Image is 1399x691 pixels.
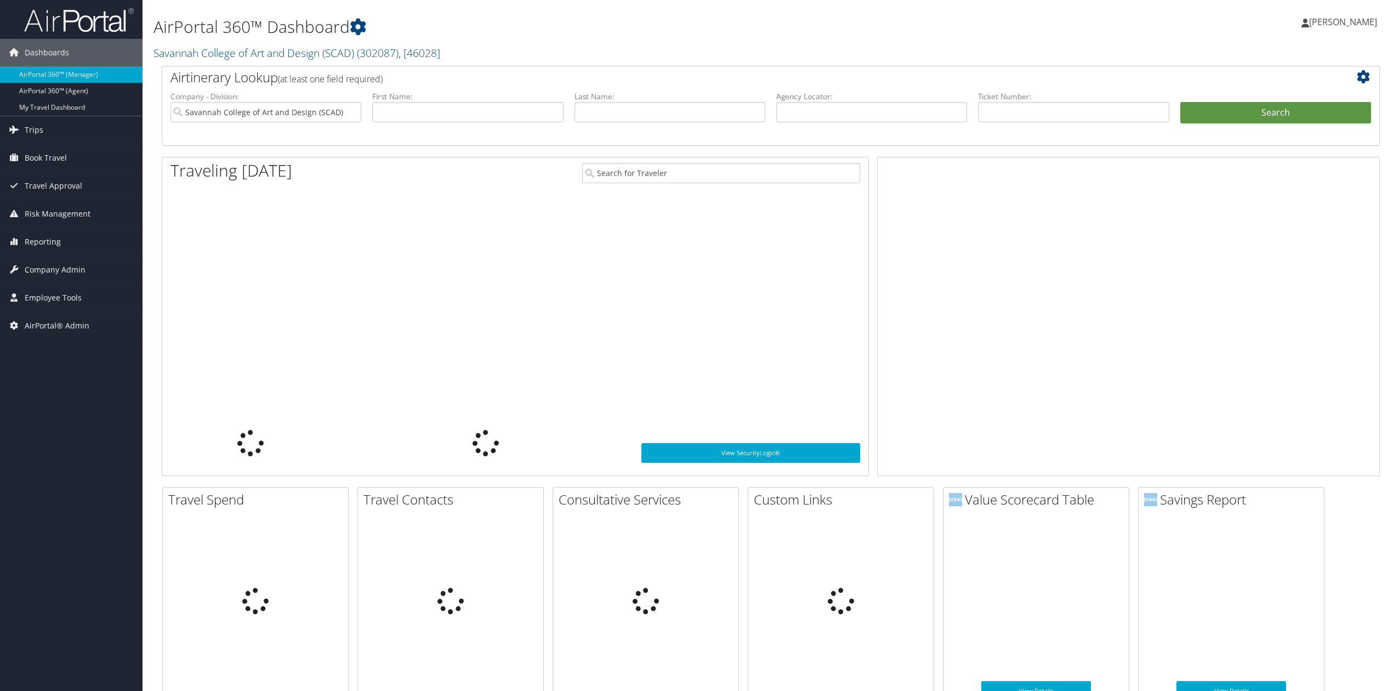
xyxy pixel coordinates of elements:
input: Search for Traveler [582,163,860,183]
span: Risk Management [25,200,90,228]
h2: Airtinerary Lookup [170,68,1270,87]
span: Employee Tools [25,284,82,311]
span: Travel Approval [25,172,82,200]
span: ( 302087 ) [357,46,399,60]
span: Trips [25,116,43,144]
label: Last Name: [575,91,765,102]
span: Book Travel [25,144,67,172]
label: First Name: [372,91,563,102]
h2: Travel Contacts [363,490,543,509]
h2: Consultative Services [559,490,738,509]
a: View SecurityLogic® [641,443,860,463]
a: Savannah College of Art and Design (SCAD) [153,46,440,60]
h2: Custom Links [754,490,934,509]
span: (at least one field required) [278,73,383,85]
a: [PERSON_NAME] [1301,5,1388,38]
label: Agency Locator: [776,91,967,102]
img: airportal-logo.png [24,7,134,33]
h1: Traveling [DATE] [170,159,292,182]
img: domo-logo.png [1144,493,1157,506]
span: [PERSON_NAME] [1309,16,1377,28]
span: Reporting [25,228,61,256]
span: Company Admin [25,256,86,284]
span: , [ 46028 ] [399,46,440,60]
label: Company - Division: [170,91,361,102]
button: Search [1180,102,1371,124]
label: Ticket Number: [978,91,1169,102]
img: domo-logo.png [949,493,962,506]
span: AirPortal® Admin [25,312,89,339]
h1: AirPortal 360™ Dashboard [153,15,976,38]
span: Dashboards [25,39,69,66]
h2: Value Scorecard Table [949,490,1129,509]
h2: Savings Report [1144,490,1324,509]
h2: Travel Spend [168,490,348,509]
